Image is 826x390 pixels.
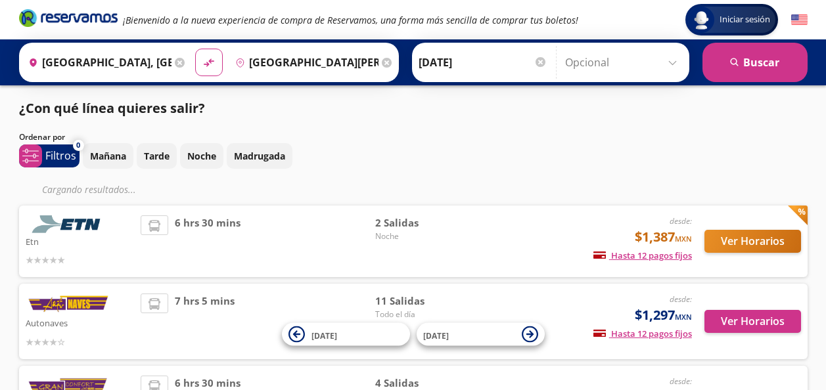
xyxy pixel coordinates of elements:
[76,140,80,151] span: 0
[137,143,177,169] button: Tarde
[180,143,223,169] button: Noche
[423,330,449,341] span: [DATE]
[227,143,292,169] button: Madrugada
[791,12,808,28] button: English
[23,46,172,79] input: Buscar Origen
[375,215,467,230] span: 2 Salidas
[675,234,692,244] small: MXN
[702,43,808,82] button: Buscar
[675,312,692,322] small: MXN
[19,8,118,32] a: Brand Logo
[26,314,135,330] p: Autonaves
[565,46,683,79] input: Opcional
[670,215,692,227] em: desde:
[19,98,205,118] p: ¿Con qué línea quieres salir?
[45,148,76,163] p: Filtros
[670,293,692,305] em: desde:
[175,293,235,349] span: 7 hrs 5 mins
[187,149,216,163] p: Noche
[175,215,241,267] span: 6 hrs 30 mins
[635,305,692,325] span: $1,297
[375,293,467,309] span: 11 Salidas
[83,143,133,169] button: Mañana
[419,46,547,79] input: Elegir Fecha
[144,149,170,163] p: Tarde
[19,131,65,143] p: Ordenar por
[19,8,118,28] i: Brand Logo
[704,310,801,333] button: Ver Horarios
[593,328,692,339] span: Hasta 12 pagos fijos
[26,293,111,314] img: Autonaves
[26,233,135,249] p: Etn
[90,149,126,163] p: Mañana
[417,323,545,346] button: [DATE]
[282,323,410,346] button: [DATE]
[375,309,467,320] span: Todo el día
[19,144,80,167] button: 0Filtros
[375,230,467,242] span: Noche
[230,46,379,79] input: Buscar Destino
[670,376,692,387] em: desde:
[311,330,337,341] span: [DATE]
[26,215,111,233] img: Etn
[714,13,775,26] span: Iniciar sesión
[42,183,136,196] em: Cargando resultados ...
[635,227,692,247] span: $1,387
[704,230,801,253] button: Ver Horarios
[593,249,692,261] span: Hasta 12 pagos fijos
[234,149,285,163] p: Madrugada
[123,14,578,26] em: ¡Bienvenido a la nueva experiencia de compra de Reservamos, una forma más sencilla de comprar tus...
